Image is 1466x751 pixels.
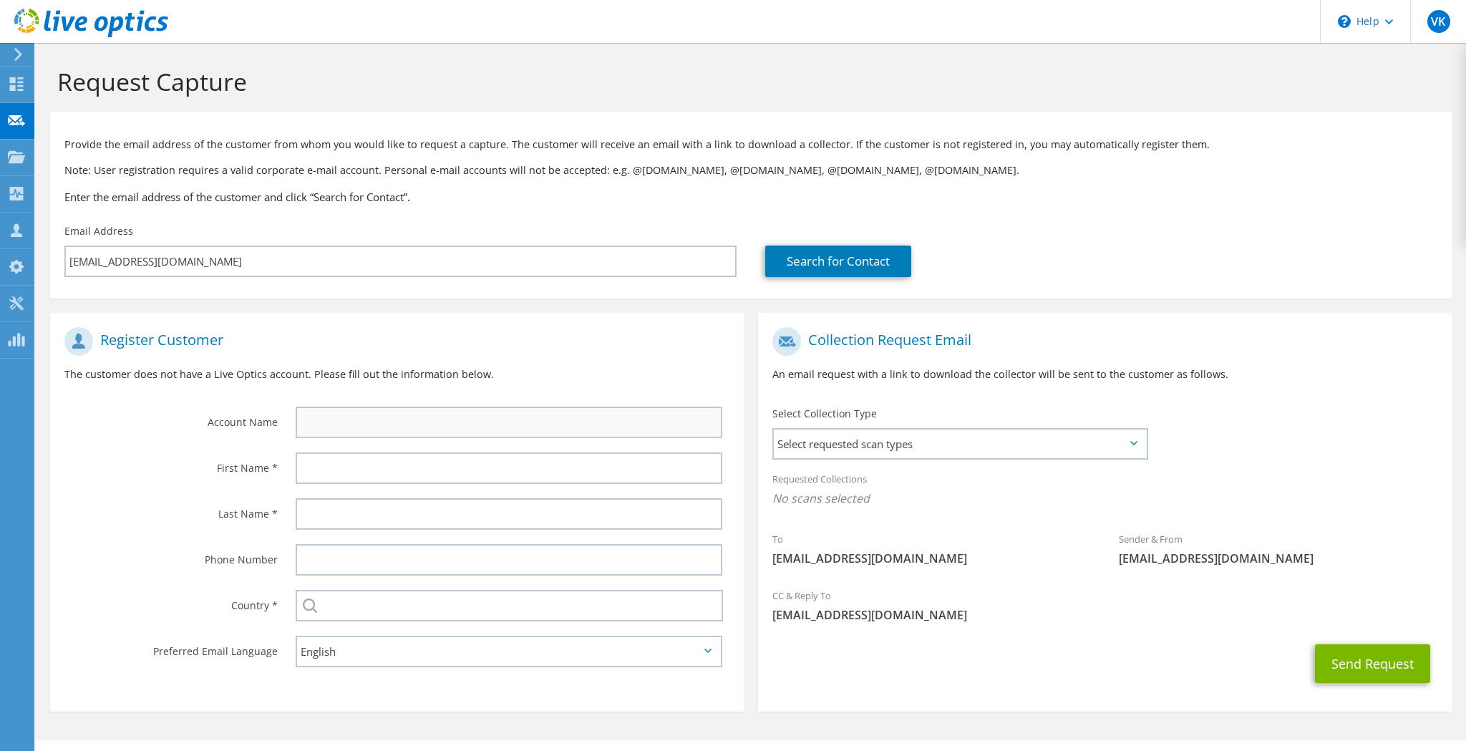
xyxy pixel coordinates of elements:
span: [EMAIL_ADDRESS][DOMAIN_NAME] [1119,551,1437,566]
h1: Collection Request Email [772,327,1430,356]
h1: Register Customer [64,327,722,356]
svg: \n [1338,15,1351,28]
button: Send Request [1315,644,1430,683]
label: Phone Number [64,544,278,567]
h3: Enter the email address of the customer and click “Search for Contact”. [64,189,1437,205]
p: An email request with a link to download the collector will be sent to the customer as follows. [772,367,1437,382]
div: Sender & From [1105,524,1451,573]
a: Search for Contact [765,246,911,277]
label: Preferred Email Language [64,636,278,659]
label: Select Collection Type [772,407,877,421]
label: Country * [64,590,278,613]
span: No scans selected [772,490,1437,506]
span: [EMAIL_ADDRESS][DOMAIN_NAME] [772,551,1090,566]
span: Select requested scan types [774,430,1146,458]
p: Note: User registration requires a valid corporate e-mail account. Personal e-mail accounts will ... [64,163,1437,178]
label: Email Address [64,224,133,238]
div: Requested Collections [758,464,1452,517]
h1: Request Capture [57,67,1437,97]
span: VK [1427,10,1450,33]
label: First Name * [64,452,278,475]
label: Last Name * [64,498,278,521]
p: Provide the email address of the customer from whom you would like to request a capture. The cust... [64,137,1437,152]
p: The customer does not have a Live Optics account. Please fill out the information below. [64,367,729,382]
div: To [758,524,1105,573]
div: CC & Reply To [758,581,1452,630]
label: Account Name [64,407,278,430]
span: [EMAIL_ADDRESS][DOMAIN_NAME] [772,607,1437,623]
